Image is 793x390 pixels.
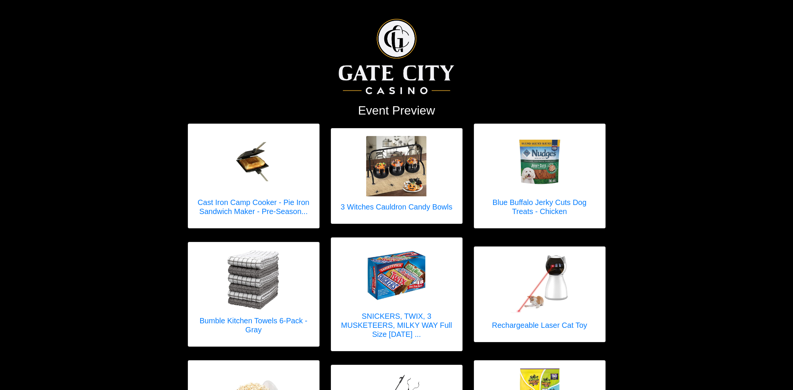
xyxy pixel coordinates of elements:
[339,245,455,343] a: SNICKERS, TWIX, 3 MUSKETEERS, MILKY WAY Full Size Halloween Chocolate Candy SNICKERS, TWIX, 3 MUS...
[339,19,454,94] img: Logo
[367,245,427,306] img: SNICKERS, TWIX, 3 MUSKETEERS, MILKY WAY Full Size Halloween Chocolate Candy
[510,254,570,315] img: Rechargeable Laser Cat Toy
[196,132,312,220] a: Cast Iron Camp Cooker - Pie Iron Sandwich Maker - Pre-Seasoned Cast Iron Camp Cooker - Pie Iron S...
[224,142,284,181] img: Cast Iron Camp Cooker - Pie Iron Sandwich Maker - Pre-Seasoned
[341,202,452,211] h5: 3 Witches Cauldron Candy Bowls
[492,254,587,334] a: Rechargeable Laser Cat Toy Rechargeable Laser Cat Toy
[196,316,312,334] h5: Bumble Kitchen Towels 6-Pack - Gray
[482,132,598,220] a: Blue Buffalo Jerky Cuts Dog Treats - Chicken Blue Buffalo Jerky Cuts Dog Treats - Chicken
[341,136,452,216] a: 3 Witches Cauldron Candy Bowls 3 Witches Cauldron Candy Bowls
[188,103,606,118] h2: Event Preview
[492,321,587,330] h5: Rechargeable Laser Cat Toy
[482,198,598,216] h5: Blue Buffalo Jerky Cuts Dog Treats - Chicken
[224,250,284,310] img: Bumble Kitchen Towels 6-Pack - Gray
[196,250,312,339] a: Bumble Kitchen Towels 6-Pack - Gray Bumble Kitchen Towels 6-Pack - Gray
[339,312,455,339] h5: SNICKERS, TWIX, 3 MUSKETEERS, MILKY WAY Full Size [DATE] ...
[196,198,312,216] h5: Cast Iron Camp Cooker - Pie Iron Sandwich Maker - Pre-Season...
[510,132,570,192] img: Blue Buffalo Jerky Cuts Dog Treats - Chicken
[366,136,426,196] img: 3 Witches Cauldron Candy Bowls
